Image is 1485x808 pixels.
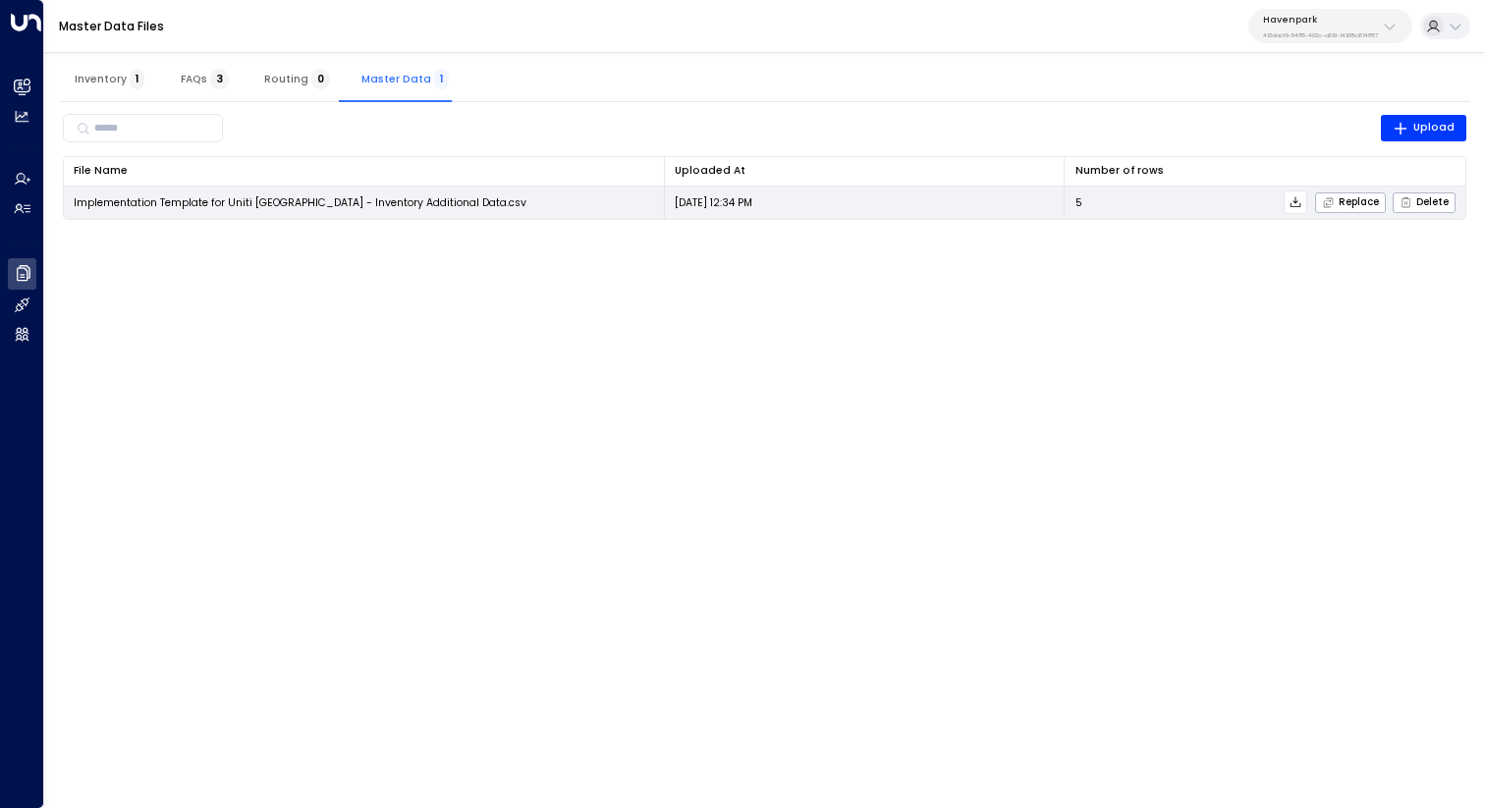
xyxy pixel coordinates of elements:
[1263,14,1378,26] p: Havenpark
[130,69,144,89] span: 1
[1322,196,1379,209] span: Replace
[675,162,745,180] div: Uploaded At
[675,195,752,210] p: [DATE] 12:34 PM
[264,73,330,85] span: Routing
[1400,196,1449,209] span: Delete
[181,73,229,85] span: FAQs
[1075,162,1456,180] div: Number of rows
[311,69,330,89] span: 0
[1248,9,1412,43] button: Havenpark413dacf9-5485-402c-a519-14108c614857
[1263,31,1378,39] p: 413dacf9-5485-402c-a519-14108c614857
[75,73,144,85] span: Inventory
[675,162,1054,180] div: Uploaded At
[59,18,164,34] a: Master Data Files
[361,73,449,85] span: Master Data
[1315,192,1386,213] button: Replace
[210,69,229,89] span: 3
[1381,115,1467,142] button: Upload
[74,162,653,180] div: File Name
[1393,119,1456,136] span: Upload
[74,195,526,210] span: Implementation Template for Uniti [GEOGRAPHIC_DATA] - Inventory Additional Data.csv
[1393,192,1456,213] button: Delete
[74,162,128,180] div: File Name
[1075,162,1164,180] div: Number of rows
[434,69,449,89] span: 1
[1075,195,1082,210] span: 5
